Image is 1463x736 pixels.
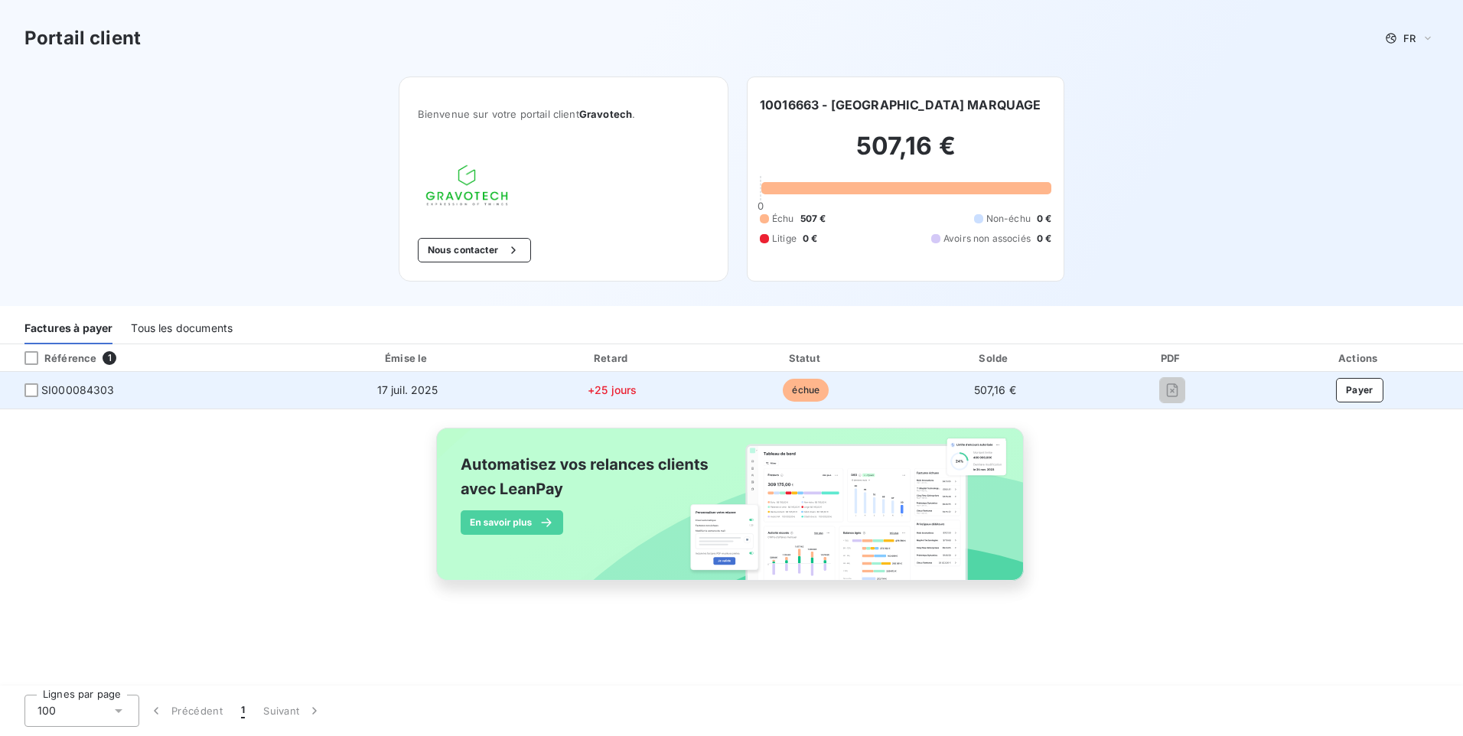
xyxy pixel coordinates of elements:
[24,312,112,344] div: Factures à payer
[241,703,245,718] span: 1
[1259,350,1460,366] div: Actions
[760,131,1051,177] h2: 507,16 €
[24,24,141,52] h3: Portail client
[418,157,516,213] img: Company logo
[943,232,1031,246] span: Avoirs non associés
[517,350,707,366] div: Retard
[139,695,232,727] button: Précédent
[1037,232,1051,246] span: 0 €
[422,418,1041,607] img: banner
[803,232,817,246] span: 0 €
[904,350,1085,366] div: Solde
[37,703,56,718] span: 100
[103,351,116,365] span: 1
[800,212,826,226] span: 507 €
[418,238,531,262] button: Nous contacter
[12,351,96,365] div: Référence
[772,212,794,226] span: Échu
[377,383,438,396] span: 17 juil. 2025
[986,212,1031,226] span: Non-échu
[588,383,637,396] span: +25 jours
[579,108,632,120] span: Gravotech
[1037,212,1051,226] span: 0 €
[783,379,829,402] span: échue
[758,200,764,212] span: 0
[418,108,709,120] span: Bienvenue sur votre portail client .
[1091,350,1253,366] div: PDF
[232,695,254,727] button: 1
[254,695,331,727] button: Suivant
[41,383,115,398] span: SI000084303
[1336,378,1383,402] button: Payer
[1403,32,1416,44] span: FR
[974,383,1016,396] span: 507,16 €
[760,96,1041,114] h6: 10016663 - [GEOGRAPHIC_DATA] MARQUAGE
[131,312,233,344] div: Tous les documents
[772,232,797,246] span: Litige
[713,350,898,366] div: Statut
[304,350,511,366] div: Émise le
